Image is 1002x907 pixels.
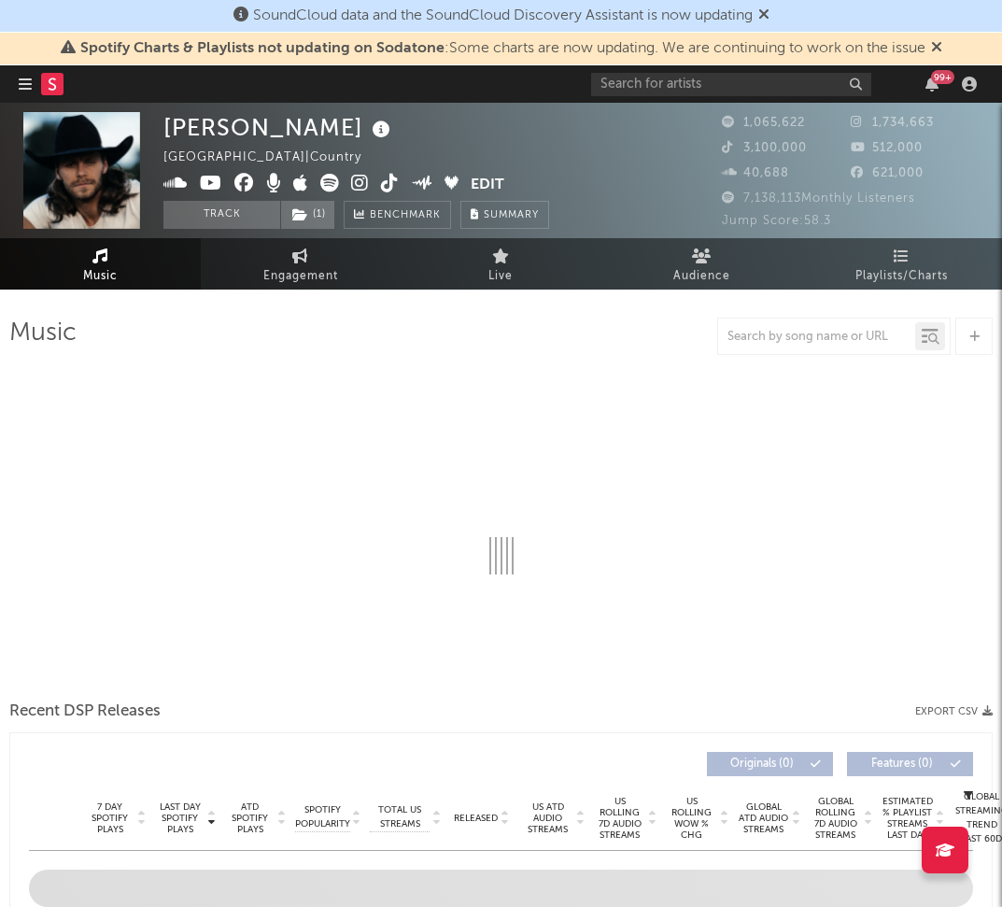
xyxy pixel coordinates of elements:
[460,201,549,229] button: Summary
[722,192,915,205] span: 7,138,113 Monthly Listeners
[594,796,645,841] span: US Rolling 7D Audio Streams
[370,803,430,831] span: Total US Streams
[155,801,205,835] span: Last Day Spotify Plays
[591,73,871,96] input: Search for artists
[915,706,993,717] button: Export CSV
[851,117,934,129] span: 1,734,663
[722,142,807,154] span: 3,100,000
[163,201,280,229] button: Track
[722,215,831,227] span: Jump Score: 58.3
[488,265,513,288] span: Live
[758,8,769,23] span: Dismiss
[718,330,915,345] input: Search by song name or URL
[719,758,805,770] span: Originals ( 0 )
[810,796,861,841] span: Global Rolling 7D Audio Streams
[738,801,789,835] span: Global ATD Audio Streams
[851,167,924,179] span: 621,000
[281,201,334,229] button: (1)
[80,41,445,56] span: Spotify Charts & Playlists not updating on Sodatone
[522,801,573,835] span: US ATD Audio Streams
[295,803,350,831] span: Spotify Popularity
[847,752,973,776] button: Features(0)
[225,801,275,835] span: ATD Spotify Plays
[601,238,802,290] a: Audience
[931,70,954,84] div: 99 +
[882,796,933,841] span: Estimated % Playlist Streams Last Day
[163,112,395,143] div: [PERSON_NAME]
[851,142,923,154] span: 512,000
[722,167,789,179] span: 40,688
[344,201,451,229] a: Benchmark
[280,201,335,229] span: ( 1 )
[484,210,539,220] span: Summary
[9,701,161,723] span: Recent DSP Releases
[83,265,118,288] span: Music
[859,758,945,770] span: Features ( 0 )
[855,265,948,288] span: Playlists/Charts
[201,238,402,290] a: Engagement
[471,174,504,197] button: Edit
[263,265,338,288] span: Engagement
[370,205,441,227] span: Benchmark
[931,41,942,56] span: Dismiss
[163,147,383,169] div: [GEOGRAPHIC_DATA] | Country
[801,238,1002,290] a: Playlists/Charts
[454,813,498,824] span: Released
[925,77,938,92] button: 99+
[707,752,833,776] button: Originals(0)
[85,801,134,835] span: 7 Day Spotify Plays
[80,41,925,56] span: : Some charts are now updating. We are continuing to work on the issue
[666,796,717,841] span: US Rolling WoW % Chg
[253,8,753,23] span: SoundCloud data and the SoundCloud Discovery Assistant is now updating
[722,117,805,129] span: 1,065,622
[401,238,601,290] a: Live
[673,265,730,288] span: Audience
